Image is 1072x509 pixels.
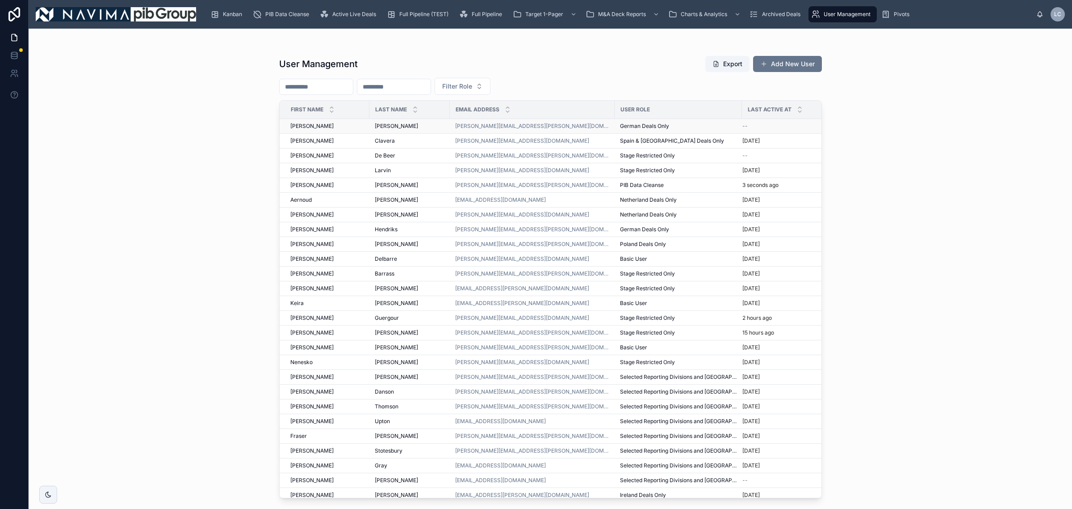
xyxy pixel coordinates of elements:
a: [DATE] [742,137,830,144]
span: Stage Restricted Only [620,314,675,322]
span: [PERSON_NAME] [290,285,334,292]
p: [DATE] [742,388,760,395]
p: [DATE] [742,433,760,440]
span: [PERSON_NAME] [290,403,334,410]
span: [PERSON_NAME] [290,167,334,174]
p: [DATE] [742,285,760,292]
span: Stage Restricted Only [620,152,675,159]
span: Netherland Deals Only [620,196,677,204]
span: [PERSON_NAME] [375,123,418,130]
a: [PERSON_NAME][EMAIL_ADDRESS][PERSON_NAME][DOMAIN_NAME] [455,447,609,454]
img: App logo [36,7,196,21]
a: Selected Reporting Divisions and [GEOGRAPHIC_DATA] Only [620,403,737,410]
span: Delbarre [375,255,397,263]
p: [DATE] [742,167,760,174]
span: Archived Deals [762,11,800,18]
p: [DATE] [742,211,760,218]
a: [DATE] [742,462,830,469]
span: Charts & Analytics [681,11,727,18]
a: PIB Data Cleanse [250,6,315,22]
h1: User Management [279,58,358,70]
a: [DATE] [742,226,830,233]
span: De Beer [375,152,395,159]
a: Basic User [620,344,737,351]
a: [PERSON_NAME] [290,344,364,351]
a: Hendriks [375,226,444,233]
a: [PERSON_NAME] [290,462,364,469]
a: [PERSON_NAME] [290,285,364,292]
p: [DATE] [742,359,760,366]
a: 3 seconds ago [742,182,830,189]
a: Basic User [620,300,737,307]
a: [EMAIL_ADDRESS][PERSON_NAME][DOMAIN_NAME] [455,300,609,307]
a: Stage Restricted Only [620,359,737,366]
span: [PERSON_NAME] [375,492,418,499]
a: [PERSON_NAME] [290,403,364,410]
a: German Deals Only [620,226,737,233]
a: Full Pipeline [456,6,508,22]
a: PIB Data Cleanse [620,182,737,189]
span: [PERSON_NAME] [290,462,334,469]
span: PIB Data Cleanse [265,11,309,18]
span: [PERSON_NAME] [290,447,334,454]
a: Spain & [GEOGRAPHIC_DATA] Deals Only [620,137,737,144]
a: [PERSON_NAME][EMAIL_ADDRESS][DOMAIN_NAME] [455,211,609,218]
a: [EMAIL_ADDRESS][DOMAIN_NAME] [455,477,609,484]
a: 2 hours ago [742,314,830,322]
a: [EMAIL_ADDRESS][DOMAIN_NAME] [455,196,609,204]
span: Stage Restricted Only [620,359,675,366]
span: Kanban [223,11,242,18]
a: [PERSON_NAME][EMAIL_ADDRESS][PERSON_NAME][DOMAIN_NAME] [455,241,609,248]
a: [PERSON_NAME][EMAIL_ADDRESS][PERSON_NAME][DOMAIN_NAME] [455,152,609,159]
span: [PERSON_NAME] [375,359,418,366]
a: [PERSON_NAME] [290,182,364,189]
p: [DATE] [742,418,760,425]
a: [PERSON_NAME][EMAIL_ADDRESS][PERSON_NAME][DOMAIN_NAME] [455,123,609,130]
span: Selected Reporting Divisions and [GEOGRAPHIC_DATA] Only [620,433,737,440]
a: Nenesko [290,359,364,366]
a: [EMAIL_ADDRESS][DOMAIN_NAME] [455,477,546,484]
a: Netherland Deals Only [620,211,737,218]
span: [PERSON_NAME] [375,182,418,189]
span: LC [1054,11,1061,18]
p: [DATE] [742,462,760,469]
a: [PERSON_NAME][EMAIL_ADDRESS][DOMAIN_NAME] [455,167,609,174]
a: [DATE] [742,167,830,174]
span: [PERSON_NAME] [290,492,334,499]
span: [PERSON_NAME] [290,314,334,322]
span: Upton [375,418,390,425]
p: [DATE] [742,492,760,499]
a: [EMAIL_ADDRESS][PERSON_NAME][DOMAIN_NAME] [455,285,609,292]
span: [PERSON_NAME] [290,477,334,484]
a: [PERSON_NAME] [290,314,364,322]
span: [PERSON_NAME] [375,196,418,204]
a: [PERSON_NAME] [290,388,364,395]
span: Selected Reporting Divisions and [GEOGRAPHIC_DATA] Only [620,477,737,484]
a: [PERSON_NAME][EMAIL_ADDRESS][PERSON_NAME][DOMAIN_NAME] [455,226,609,233]
a: [PERSON_NAME][EMAIL_ADDRESS][PERSON_NAME][DOMAIN_NAME] [455,388,609,395]
span: First name [291,106,323,113]
p: [DATE] [742,226,760,233]
a: [PERSON_NAME][EMAIL_ADDRESS][PERSON_NAME][DOMAIN_NAME] [455,329,609,336]
a: 15 hours ago [742,329,830,336]
span: Basic User [620,344,647,351]
p: [DATE] [742,137,760,144]
span: Ireland Deals Only [620,492,666,499]
span: [PERSON_NAME] [290,418,334,425]
a: Selected Reporting Divisions and [GEOGRAPHIC_DATA] Only [620,462,737,469]
a: [PERSON_NAME] [375,196,444,204]
span: Guergour [375,314,399,322]
a: [DATE] [742,344,830,351]
p: [DATE] [742,241,760,248]
span: Barrass [375,270,394,277]
a: [PERSON_NAME][EMAIL_ADDRESS][DOMAIN_NAME] [455,359,609,366]
span: [PERSON_NAME] [290,373,334,381]
p: [DATE] [742,344,760,351]
a: [PERSON_NAME] [375,373,444,381]
a: Selected Reporting Divisions and [GEOGRAPHIC_DATA] Only [620,373,737,381]
a: [PERSON_NAME] [290,492,364,499]
a: [DATE] [742,300,830,307]
a: [DATE] [742,492,830,499]
a: Active Live Deals [317,6,382,22]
